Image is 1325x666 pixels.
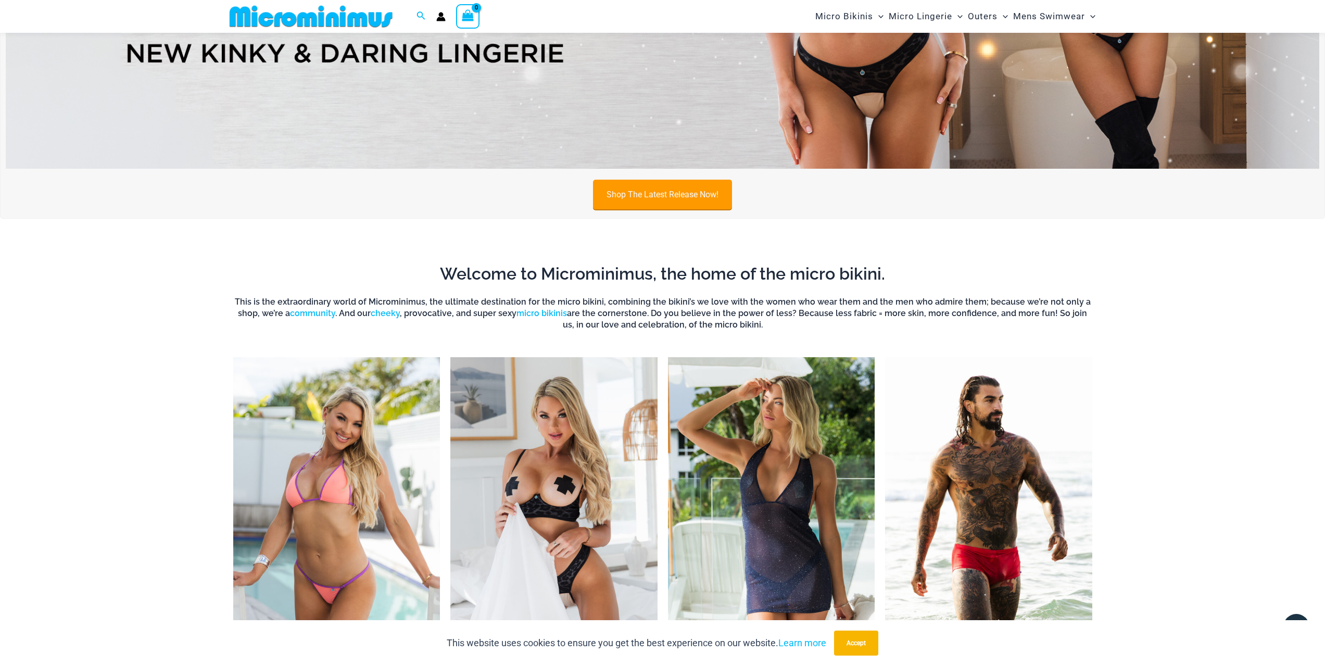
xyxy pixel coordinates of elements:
[873,3,884,30] span: Menu Toggle
[998,3,1008,30] span: Menu Toggle
[233,296,1092,331] h6: This is the extraordinary world of Microminimus, the ultimate destination for the micro bikini, c...
[813,3,886,30] a: Micro BikinisMenu ToggleMenu Toggle
[811,2,1100,31] nav: Site Navigation
[968,3,998,30] span: Outers
[436,12,446,21] a: Account icon link
[1013,3,1085,30] span: Mens Swimwear
[516,308,567,318] a: micro bikinis
[778,637,826,648] a: Learn more
[417,10,426,23] a: Search icon link
[225,5,397,28] img: MM SHOP LOGO FLAT
[834,631,878,656] button: Accept
[952,3,963,30] span: Menu Toggle
[447,635,826,651] p: This website uses cookies to ensure you get the best experience on our website.
[1011,3,1098,30] a: Mens SwimwearMenu ToggleMenu Toggle
[290,308,335,318] a: community
[889,3,952,30] span: Micro Lingerie
[965,3,1011,30] a: OutersMenu ToggleMenu Toggle
[593,180,732,209] a: Shop The Latest Release Now!
[886,3,965,30] a: Micro LingerieMenu ToggleMenu Toggle
[815,3,873,30] span: Micro Bikinis
[456,4,480,28] a: View Shopping Cart, empty
[371,308,400,318] a: cheeky
[233,263,1092,285] h2: Welcome to Microminimus, the home of the micro bikini.
[1085,3,1095,30] span: Menu Toggle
